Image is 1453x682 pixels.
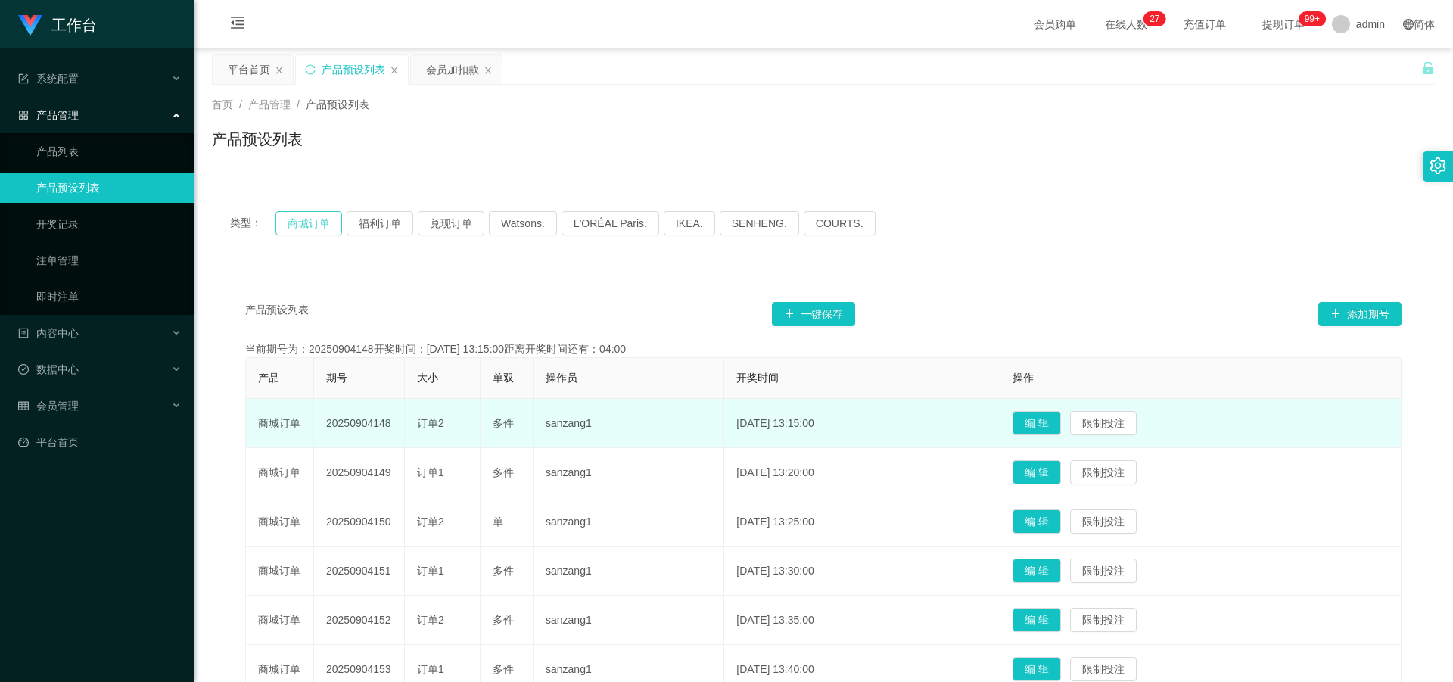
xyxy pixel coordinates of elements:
img: logo.9652507e.png [18,15,42,36]
td: sanzang1 [534,497,724,547]
span: 多件 [493,565,514,577]
td: 商城订单 [246,596,314,645]
div: 会员加扣款 [426,55,479,84]
span: 提现订单 [1255,19,1312,30]
button: Watsons. [489,211,557,235]
span: 产品预设列表 [245,302,309,326]
td: sanzang1 [534,596,724,645]
sup: 27 [1143,11,1165,26]
span: 多件 [493,663,514,675]
button: 编 辑 [1013,411,1061,435]
td: 商城订单 [246,547,314,596]
button: 限制投注 [1070,608,1137,632]
button: 图标: plus一键保存 [772,302,855,326]
span: 在线人数 [1097,19,1155,30]
span: 订单2 [417,417,444,429]
i: 图标: close [484,66,493,75]
p: 2 [1150,11,1155,26]
td: sanzang1 [534,448,724,497]
span: 单 [493,515,503,528]
td: 20250904151 [314,547,405,596]
h1: 工作台 [51,1,97,49]
a: 图标: dashboard平台首页 [18,427,182,457]
span: 操作 [1013,372,1034,384]
span: / [297,98,300,111]
span: 多件 [493,614,514,626]
span: 订单1 [417,466,444,478]
i: 图标: close [390,66,399,75]
p: 7 [1155,11,1160,26]
div: 当前期号为：20250904148开奖时间：[DATE] 13:15:00距离开奖时间还有：04:00 [245,341,1402,357]
button: 限制投注 [1070,460,1137,484]
button: 限制投注 [1070,411,1137,435]
span: 产品 [258,372,279,384]
span: / [239,98,242,111]
span: 订单1 [417,565,444,577]
button: SENHENG. [720,211,799,235]
div: 产品预设列表 [322,55,385,84]
span: 首页 [212,98,233,111]
span: 数据中心 [18,363,79,375]
i: 图标: menu-fold [212,1,263,49]
td: [DATE] 13:35:00 [724,596,1000,645]
span: 大小 [417,372,438,384]
span: 多件 [493,466,514,478]
a: 工作台 [18,18,97,30]
button: 限制投注 [1070,559,1137,583]
a: 即时注单 [36,282,182,312]
td: [DATE] 13:25:00 [724,497,1000,547]
i: 图标: form [18,73,29,84]
td: 20250904149 [314,448,405,497]
span: 订单1 [417,663,444,675]
i: 图标: check-circle-o [18,364,29,375]
button: L'ORÉAL Paris. [562,211,659,235]
i: 图标: profile [18,328,29,338]
h1: 产品预设列表 [212,128,303,151]
td: sanzang1 [534,547,724,596]
span: 内容中心 [18,327,79,339]
span: 操作员 [546,372,577,384]
button: 兑现订单 [418,211,484,235]
span: 开奖时间 [736,372,779,384]
button: COURTS. [804,211,876,235]
td: 20250904148 [314,399,405,448]
span: 订单2 [417,515,444,528]
td: 20250904150 [314,497,405,547]
span: 单双 [493,372,514,384]
button: 编 辑 [1013,509,1061,534]
button: 限制投注 [1070,509,1137,534]
i: 图标: setting [1430,157,1446,174]
td: sanzang1 [534,399,724,448]
a: 开奖记录 [36,209,182,239]
span: 多件 [493,417,514,429]
a: 产品预设列表 [36,173,182,203]
span: 系统配置 [18,73,79,85]
td: [DATE] 13:30:00 [724,547,1000,596]
span: 会员管理 [18,400,79,412]
i: 图标: sync [305,64,316,75]
i: 图标: appstore-o [18,110,29,120]
button: 编 辑 [1013,559,1061,583]
span: 订单2 [417,614,444,626]
button: 限制投注 [1070,657,1137,681]
sup: 1067 [1299,11,1326,26]
span: 产品管理 [18,109,79,121]
button: 图标: plus添加期号 [1318,302,1402,326]
button: 福利订单 [347,211,413,235]
td: 商城订单 [246,448,314,497]
i: 图标: close [275,66,284,75]
td: 商城订单 [246,399,314,448]
span: 期号 [326,372,347,384]
span: 充值订单 [1176,19,1234,30]
button: 编 辑 [1013,608,1061,632]
td: [DATE] 13:20:00 [724,448,1000,497]
td: 20250904152 [314,596,405,645]
i: 图标: table [18,400,29,411]
i: 图标: global [1403,19,1414,30]
td: [DATE] 13:15:00 [724,399,1000,448]
span: 产品管理 [248,98,291,111]
a: 注单管理 [36,245,182,276]
a: 产品列表 [36,136,182,167]
button: 编 辑 [1013,460,1061,484]
button: IKEA. [664,211,715,235]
